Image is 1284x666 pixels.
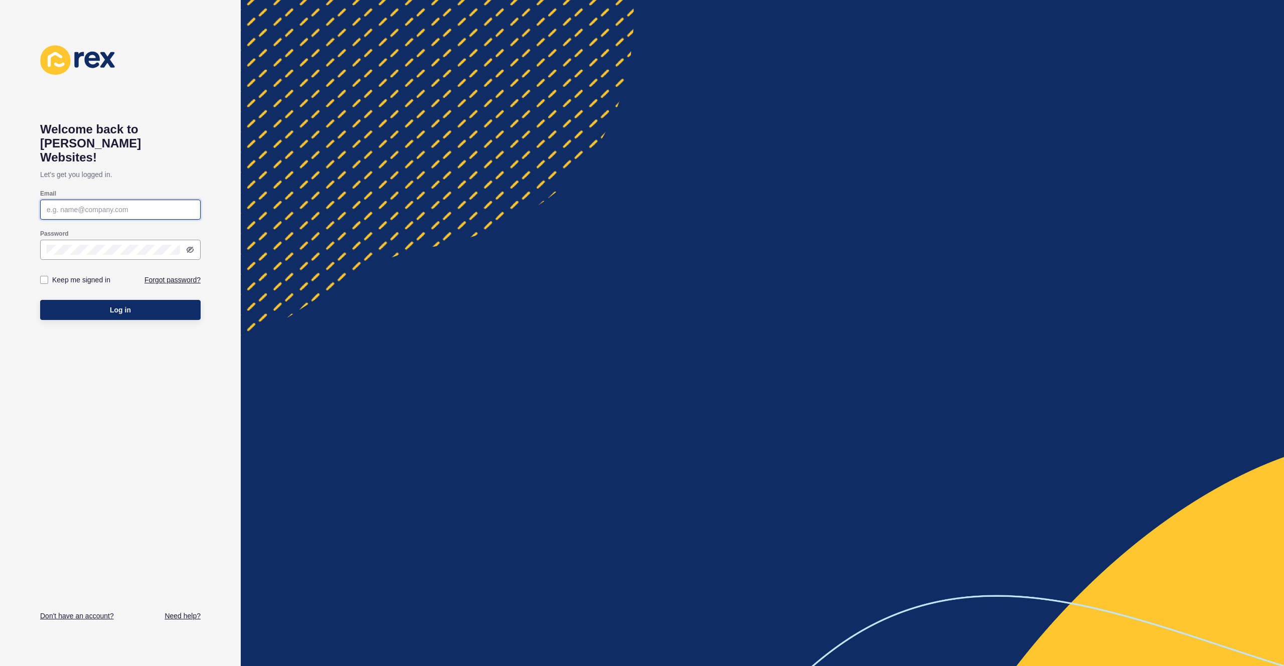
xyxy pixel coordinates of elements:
[40,300,201,320] button: Log in
[40,230,69,238] label: Password
[144,275,201,285] a: Forgot password?
[40,122,201,164] h1: Welcome back to [PERSON_NAME] Websites!
[40,164,201,185] p: Let's get you logged in.
[40,611,114,621] a: Don't have an account?
[110,305,131,315] span: Log in
[47,205,194,215] input: e.g. name@company.com
[52,275,110,285] label: Keep me signed in
[40,190,56,198] label: Email
[165,611,201,621] a: Need help?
